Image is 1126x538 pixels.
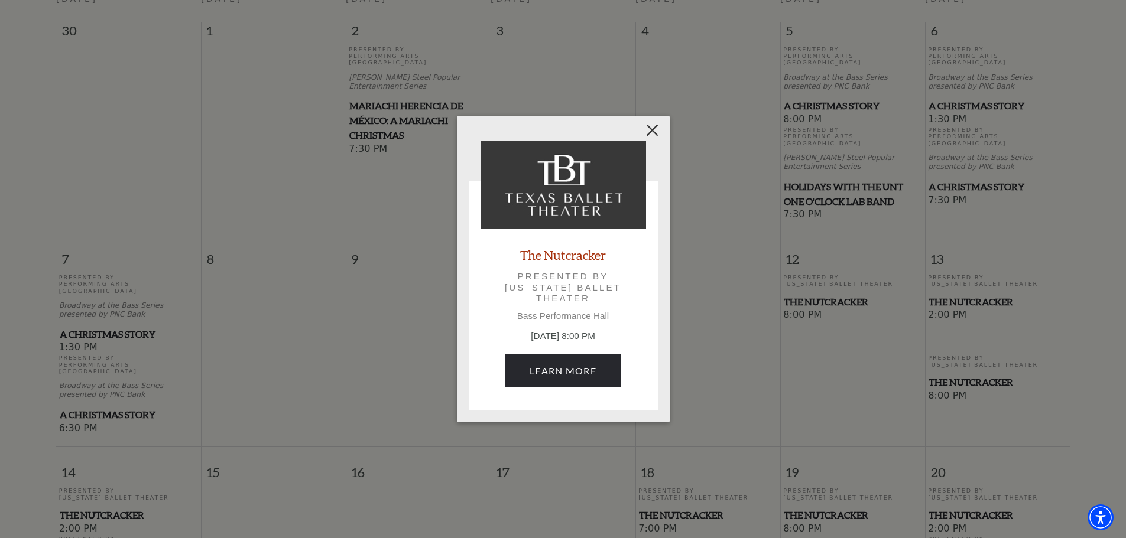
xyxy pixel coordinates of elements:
[520,247,606,263] a: The Nutcracker
[481,311,646,321] p: Bass Performance Hall
[505,354,621,387] a: December 12, 8:00 PM Learn More
[497,271,629,304] p: Presented by [US_STATE] Ballet Theater
[481,141,646,229] img: The Nutcracker
[1088,504,1114,530] div: Accessibility Menu
[481,330,646,343] p: [DATE] 8:00 PM
[641,119,663,141] button: Close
